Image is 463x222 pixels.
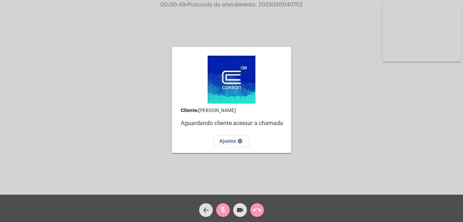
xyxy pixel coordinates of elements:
span: 00:00:49 [160,2,185,8]
mat-icon: videocam [236,206,244,214]
img: d4669ae0-8c07-2337-4f67-34b0df7f5ae4.jpeg [208,56,255,103]
mat-icon: call_end [253,206,261,214]
span: Protocolo do atendimento: 20250911040702 [185,2,303,8]
p: Aguardando cliente acessar a chamada [181,120,286,126]
mat-icon: settings [236,138,244,147]
div: [PERSON_NAME] [181,108,286,113]
mat-icon: arrow_back [202,206,210,214]
mat-icon: mic_off [219,206,227,214]
span: • [185,2,187,8]
button: Ajustes [214,135,250,148]
span: Ajustes [219,139,244,144]
strong: Cliente: [181,108,198,113]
